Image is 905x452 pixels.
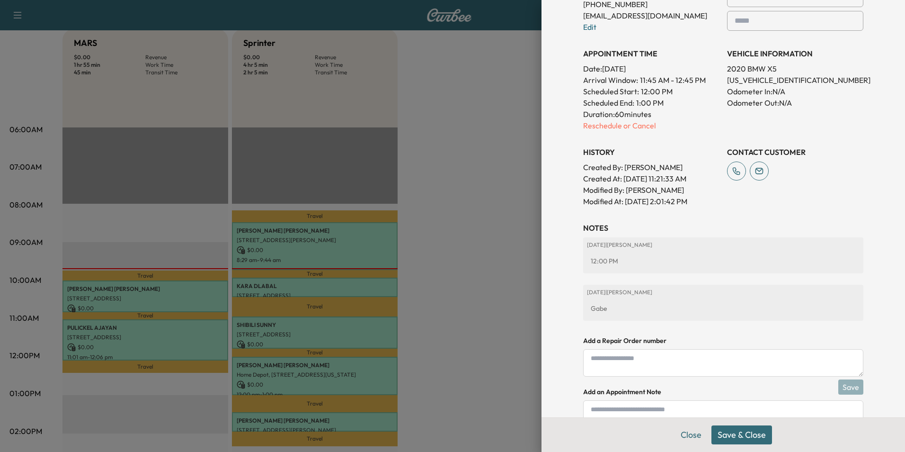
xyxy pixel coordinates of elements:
[727,146,863,158] h3: CONTACT CUSTOMER
[583,146,719,158] h3: History
[583,74,719,86] p: Arrival Window:
[727,48,863,59] h3: VEHICLE INFORMATION
[583,120,719,131] p: Reschedule or Cancel
[636,97,664,108] p: 1:00 PM
[583,184,719,196] p: Modified By : [PERSON_NAME]
[587,253,860,270] div: 12:00 PM
[641,86,673,97] p: 12:00 PM
[587,241,860,249] p: [DATE] | [PERSON_NAME]
[583,97,634,108] p: Scheduled End:
[583,387,863,397] h4: Add an Appointment Note
[640,74,706,86] span: 11:45 AM - 12:45 PM
[727,86,863,97] p: Odometer In: N/A
[583,10,719,21] p: [EMAIL_ADDRESS][DOMAIN_NAME]
[583,336,863,345] h4: Add a Repair Order number
[583,162,719,173] p: Created By : [PERSON_NAME]
[583,108,719,120] p: Duration: 60 minutes
[583,63,719,74] p: Date: [DATE]
[711,425,772,444] button: Save & Close
[727,74,863,86] p: [US_VEHICLE_IDENTIFICATION_NUMBER]
[583,22,596,32] a: Edit
[583,86,639,97] p: Scheduled Start:
[583,196,719,207] p: Modified At : [DATE] 2:01:42 PM
[587,289,860,296] p: [DATE] | [PERSON_NAME]
[727,63,863,74] p: 2020 BMW X5
[674,425,708,444] button: Close
[583,173,719,184] p: Created At : [DATE] 11:21:33 AM
[583,222,863,234] h3: NOTES
[727,97,863,108] p: Odometer Out: N/A
[583,48,719,59] h3: APPOINTMENT TIME
[587,300,860,317] div: Gabe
